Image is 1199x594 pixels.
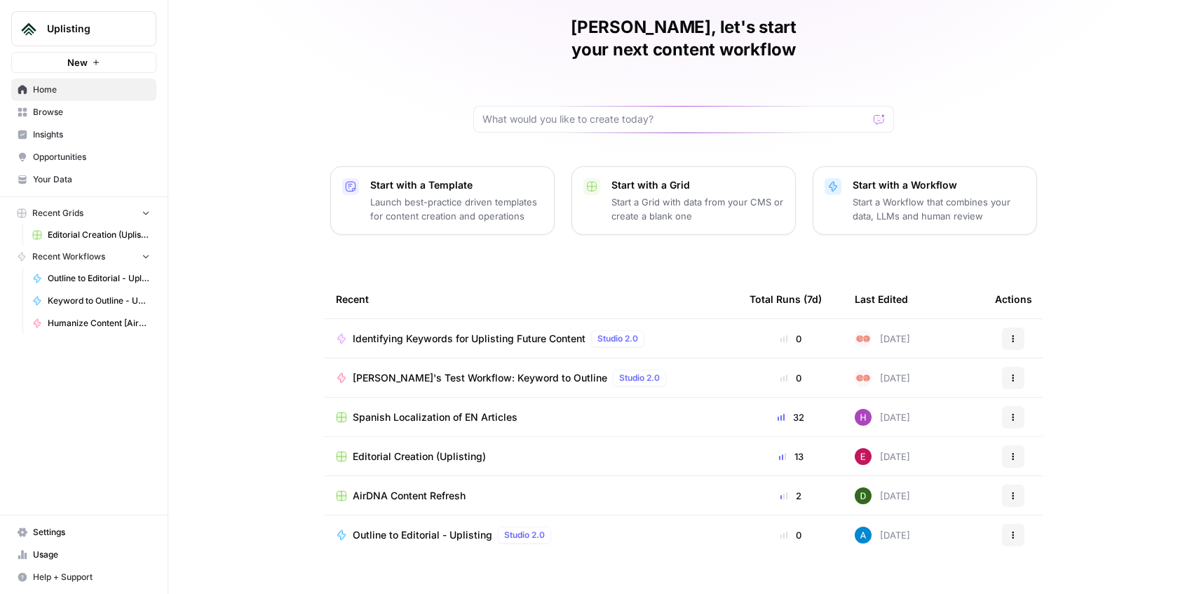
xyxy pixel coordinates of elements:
[370,195,543,223] p: Launch best-practice driven templates for content creation and operations
[11,123,156,146] a: Insights
[813,166,1037,235] button: Start with a WorkflowStart a Workflow that combines your data, LLMs and human review
[353,371,607,385] span: [PERSON_NAME]'s Test Workflow: Keyword to Outline
[750,528,832,542] div: 0
[33,548,150,561] span: Usage
[336,450,727,464] a: Editorial Creation (Uplisting)
[750,410,832,424] div: 32
[855,527,910,544] div: [DATE]
[353,528,492,542] span: Outline to Editorial - Uplisting
[855,448,910,465] div: [DATE]
[353,450,486,464] span: Editorial Creation (Uplisting)
[48,295,150,307] span: Keyword to Outline - Uplisting
[48,272,150,285] span: Outline to Editorial - Uplisting
[32,207,83,220] span: Recent Grids
[11,521,156,544] a: Settings
[336,280,727,318] div: Recent
[11,168,156,191] a: Your Data
[33,526,150,539] span: Settings
[11,101,156,123] a: Browse
[26,267,156,290] a: Outline to Editorial - Uplisting
[336,489,727,503] a: AirDNA Content Refresh
[353,410,517,424] span: Spanish Localization of EN Articles
[750,489,832,503] div: 2
[855,280,908,318] div: Last Edited
[855,409,872,426] img: s3daeat8gwktyg8b6fk5sb8x1vos
[353,489,466,503] span: AirDNA Content Refresh
[32,250,105,263] span: Recent Workflows
[370,178,543,192] p: Start with a Template
[853,195,1025,223] p: Start a Workflow that combines your data, LLMs and human review
[33,128,150,141] span: Insights
[33,83,150,96] span: Home
[11,246,156,267] button: Recent Workflows
[33,173,150,186] span: Your Data
[855,487,910,504] div: [DATE]
[48,317,150,330] span: Humanize Content [AirOps Builders]
[855,370,910,386] div: [DATE]
[619,372,660,384] span: Studio 2.0
[11,52,156,73] button: New
[47,22,132,36] span: Uplisting
[855,487,872,504] img: fg3mjrc69kyjn6y4ve0edyg6sapb
[67,55,88,69] span: New
[336,370,727,386] a: [PERSON_NAME]'s Test Workflow: Keyword to OutlineStudio 2.0
[855,330,910,347] div: [DATE]
[26,290,156,312] a: Keyword to Outline - Uplisting
[597,332,638,345] span: Studio 2.0
[611,195,784,223] p: Start a Grid with data from your CMS or create a blank one
[48,229,150,241] span: Editorial Creation (Uplisting)
[750,450,832,464] div: 13
[33,106,150,119] span: Browse
[336,330,727,347] a: Identifying Keywords for Uplisting Future ContentStudio 2.0
[11,146,156,168] a: Opportunities
[855,409,910,426] div: [DATE]
[26,312,156,335] a: Humanize Content [AirOps Builders]
[33,571,150,583] span: Help + Support
[353,332,585,346] span: Identifying Keywords for Uplisting Future Content
[11,203,156,224] button: Recent Grids
[336,410,727,424] a: Spanish Localization of EN Articles
[11,566,156,588] button: Help + Support
[33,151,150,163] span: Opportunities
[16,16,41,41] img: Uplisting Logo
[504,529,545,541] span: Studio 2.0
[855,527,872,544] img: o3cqybgnmipr355j8nz4zpq1mc6x
[571,166,796,235] button: Start with a GridStart a Grid with data from your CMS or create a blank one
[473,16,894,61] h1: [PERSON_NAME], let's start your next content workflow
[11,79,156,101] a: Home
[750,332,832,346] div: 0
[995,280,1032,318] div: Actions
[26,224,156,246] a: Editorial Creation (Uplisting)
[750,280,822,318] div: Total Runs (7d)
[330,166,555,235] button: Start with a TemplateLaunch best-practice driven templates for content creation and operations
[750,371,832,385] div: 0
[855,330,872,347] img: 9ox2tsavtwuqu520im748tr0lqa0
[855,448,872,465] img: 6hq96n2leobrsvlurjgw6fk7c669
[611,178,784,192] p: Start with a Grid
[855,370,872,386] img: 9ox2tsavtwuqu520im748tr0lqa0
[11,544,156,566] a: Usage
[853,178,1025,192] p: Start with a Workflow
[336,527,727,544] a: Outline to Editorial - UplistingStudio 2.0
[11,11,156,46] button: Workspace: Uplisting
[482,112,868,126] input: What would you like to create today?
